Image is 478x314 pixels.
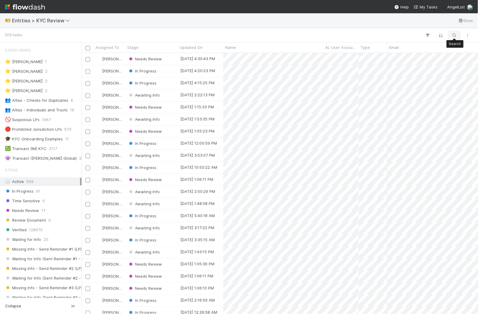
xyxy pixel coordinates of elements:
[96,153,101,158] img: avatar_ec94f6e9-05c5-4d36-a6c8-d0cea77c3c29.png
[128,116,160,122] div: Awaiting Info
[96,128,122,134] div: [PERSON_NAME]
[5,98,11,103] span: 👥
[128,297,157,303] div: In Progress
[96,238,101,242] img: avatar_73a733c5-ce41-4a22-8c93-0dca612da21e.png
[128,177,162,182] span: Needs Review
[102,105,133,110] span: [PERSON_NAME]
[225,44,236,50] span: Name
[180,164,217,170] div: [DATE] 10:50:22 AM
[180,237,215,243] div: [DATE] 3:35:15 AM
[180,140,217,146] div: [DATE] 12:00:59 PM
[36,187,40,195] span: 91
[102,129,133,134] span: [PERSON_NAME]
[128,189,160,194] span: Awaiting Info
[96,177,122,183] div: [PERSON_NAME]
[49,145,57,152] span: 2117
[86,105,90,110] input: Toggle Row Selected
[128,213,157,218] span: In Progress
[5,117,11,122] span: 🚫
[5,146,11,151] span: 💹
[29,226,43,234] span: 128670
[102,274,133,279] span: [PERSON_NAME]
[180,92,215,98] div: [DATE] 2:22:13 PM
[96,104,122,110] div: [PERSON_NAME]
[45,58,47,66] span: 1
[96,93,101,98] img: avatar_7d83f73c-397d-4044-baf2-bb2da42e298f.png
[86,226,90,231] input: Toggle Row Selected
[5,207,39,214] span: Needs Review
[180,44,203,50] span: Updated On
[102,141,133,146] span: [PERSON_NAME]
[96,213,101,218] img: avatar_ec94f6e9-05c5-4d36-a6c8-d0cea77c3c29.png
[96,81,101,85] img: avatar_7d83f73c-397d-4044-baf2-bb2da42e298f.png
[12,18,73,24] span: Entities > KYC Review
[180,285,214,291] div: [DATE] 1:06:10 PM
[128,237,157,243] div: In Progress
[128,141,157,146] span: In Progress
[180,297,215,303] div: [DATE] 2:16:59 AM
[5,87,43,95] div: [PERSON_NAME]
[41,207,45,214] span: 17
[42,116,51,123] span: 1967
[128,165,157,170] span: In Progress
[96,274,101,279] img: avatar_d8fc9ee4-bd1b-4062-a2a8-84feb2d97839.png
[447,5,465,9] span: AngelList
[5,155,11,161] span: 👾
[102,201,133,206] span: [PERSON_NAME]
[102,238,133,242] span: [PERSON_NAME]
[5,2,45,12] img: logo-inverted-e16ddd16eac7371096b0.svg
[128,69,157,73] span: In Progress
[96,226,101,230] img: avatar_73a733c5-ce41-4a22-8c93-0dca612da21e.png
[180,104,214,110] div: [DATE] 1:15:33 PM
[96,129,101,134] img: avatar_ec94f6e9-05c5-4d36-a6c8-d0cea77c3c29.png
[86,299,90,303] input: Toggle Row Selected
[86,130,90,134] input: Toggle Row Selected
[128,152,160,159] div: Awaiting Info
[360,44,370,50] span: Type
[5,255,87,263] span: Waiting for Info (Sent Reminder #1 - LP)
[96,165,122,171] div: [PERSON_NAME]
[96,56,122,62] div: [PERSON_NAME]
[102,189,133,194] span: [PERSON_NAME]
[5,116,40,123] div: Suspicious LPs
[86,166,90,170] input: Toggle Row Selected
[128,225,160,231] div: Awaiting Info
[127,44,138,50] span: Stage
[5,69,11,74] span: ⭐
[96,285,122,291] div: [PERSON_NAME]
[180,213,215,219] div: [DATE] 5:40:18 AM
[96,189,122,195] div: [PERSON_NAME]
[5,126,62,133] div: Prohibited Jurisdiction LPs
[128,249,160,255] div: Awaiting Info
[96,262,101,267] img: avatar_1a1d5361-16dd-4910-a949-020dcd9f55a3.png
[96,117,101,122] img: avatar_7d83f73c-397d-4044-baf2-bb2da42e298f.png
[5,78,11,83] span: ⭐
[394,4,409,10] div: Help
[5,226,27,234] span: Verified
[128,56,162,61] span: Needs Review
[96,225,122,231] div: [PERSON_NAME]
[96,286,101,291] img: avatar_1a1d5361-16dd-4910-a949-020dcd9f55a3.png
[5,178,80,185] div: Active
[128,104,162,110] div: Needs Review
[86,238,90,243] input: Toggle Row Selected
[5,68,43,75] div: [PERSON_NAME]
[70,106,74,114] span: 16
[102,93,133,98] span: [PERSON_NAME]
[44,236,48,243] span: 20
[128,117,160,122] span: Awaiting Info
[128,213,157,219] div: In Progress
[5,107,11,112] span: 👥
[96,165,101,170] img: avatar_73a733c5-ce41-4a22-8c93-0dca612da21e.png
[86,117,90,122] input: Toggle Row Selected
[71,97,73,104] span: 6
[128,274,162,279] span: Needs Review
[5,197,40,205] span: Time Sensitive
[128,261,162,267] div: Needs Review
[5,145,47,152] div: Transact (IM) KYC
[5,18,11,23] span: 🎫
[128,128,162,134] div: Needs Review
[96,177,101,182] img: avatar_1a1d5361-16dd-4910-a949-020dcd9f55a3.png
[180,225,214,231] div: [DATE] 3:17:22 PM
[128,226,160,230] span: Awaiting Info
